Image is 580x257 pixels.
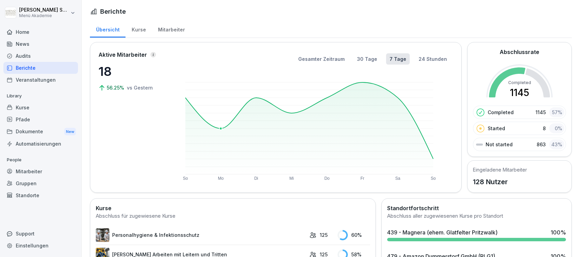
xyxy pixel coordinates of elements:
div: Abschluss für zugewiesene Kurse [96,212,370,220]
p: People [3,154,78,165]
div: 439 - Magnera (ehem. Glatfelter Pritzwalk) [387,228,498,236]
h5: Eingeladene Mitarbeiter [473,166,527,173]
text: So [431,176,436,181]
h2: Standortfortschritt [387,204,566,212]
div: 100 % [551,228,566,236]
a: Home [3,26,78,38]
img: tq1iwfpjw7gb8q143pboqzza.png [96,228,109,242]
a: Pfade [3,113,78,125]
button: 7 Tage [386,53,410,65]
a: Übersicht [90,20,126,38]
p: Library [3,91,78,102]
p: 1145 [536,109,546,116]
p: 18 [98,62,167,81]
a: Berichte [3,62,78,74]
text: Do [325,176,330,181]
a: Automatisierungen [3,138,78,150]
h2: Abschlussrate [500,48,539,56]
div: 57 % [549,107,564,117]
h2: Kurse [96,204,370,212]
div: 43 % [549,139,564,149]
a: Veranstaltungen [3,74,78,86]
text: Mi [289,176,294,181]
a: Kurse [126,20,152,38]
a: Mitarbeiter [152,20,191,38]
button: 30 Tage [354,53,381,65]
p: Completed [488,109,514,116]
div: Dokumente [3,125,78,138]
p: 863 [537,141,546,148]
button: Gesamter Zeitraum [295,53,348,65]
a: Gruppen [3,177,78,189]
text: So [183,176,188,181]
div: Support [3,228,78,240]
p: 125 [320,231,328,239]
a: DokumenteNew [3,125,78,138]
a: Kurse [3,102,78,113]
a: Einstellungen [3,240,78,252]
a: 439 - Magnera (ehem. Glatfelter Pritzwalk)100% [384,226,569,244]
p: [PERSON_NAME] Schülzke [19,7,69,13]
text: Di [254,176,258,181]
p: 56.25% [107,84,126,91]
p: Started [488,125,505,132]
div: Abschluss aller zugewiesenen Kurse pro Standort [387,212,566,220]
p: vs Gestern [127,84,153,91]
p: Menü Akademie [19,13,69,18]
a: Mitarbeiter [3,165,78,177]
a: News [3,38,78,50]
p: 128 Nutzer [473,177,527,187]
text: Sa [395,176,400,181]
text: Mo [218,176,224,181]
div: New [64,128,76,136]
button: 24 Stunden [415,53,450,65]
p: Not started [486,141,513,148]
div: 60 % [338,230,370,240]
a: Audits [3,50,78,62]
text: Fr [360,176,364,181]
h1: Berichte [100,7,126,16]
a: Personalhygiene & Infektionsschutz [96,228,306,242]
p: Aktive Mitarbeiter [98,51,147,59]
div: 0 % [549,123,564,133]
p: 8 [543,125,546,132]
a: Standorte [3,189,78,201]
